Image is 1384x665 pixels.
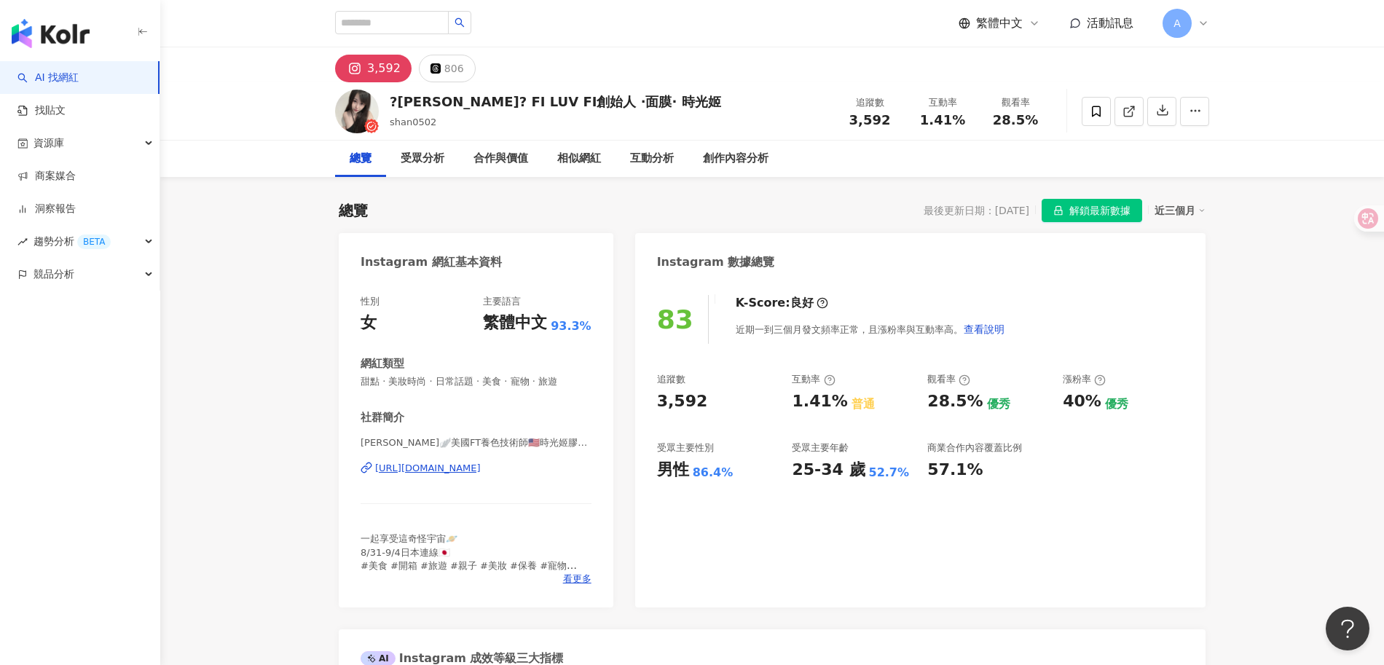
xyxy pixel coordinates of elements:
span: 3,592 [849,112,891,127]
div: 受眾分析 [401,150,444,168]
div: 優秀 [987,396,1010,412]
div: 806 [444,58,464,79]
span: 競品分析 [34,258,74,291]
div: Instagram 網紅基本資料 [361,254,502,270]
div: 互動率 [915,95,970,110]
iframe: Help Scout Beacon - Open [1326,607,1369,650]
a: 商案媒合 [17,169,76,184]
div: 總覽 [350,150,371,168]
div: 3,592 [367,58,401,79]
div: 性別 [361,295,380,308]
a: [URL][DOMAIN_NAME] [361,462,591,475]
div: 受眾主要年齡 [792,441,849,455]
div: 近期一到三個月發文頻率正常，且漲粉率與互動率高。 [736,315,1005,344]
div: 受眾主要性別 [657,441,714,455]
div: 創作內容分析 [703,150,768,168]
span: 1.41% [920,113,965,127]
div: 28.5% [927,390,983,413]
span: rise [17,237,28,247]
div: 觀看率 [988,95,1043,110]
span: 一起享受這奇怪宇宙🪐 8/31-9/4日本連線🇯🇵 #美食 #開箱 #旅遊 #親子 #美妝 #保養 #寵物 — Shop💎 @ilove_fifi2.0 美國FT養色🩷 @ftuspink 合作... [361,533,577,650]
span: 看更多 [563,572,591,586]
div: 互動率 [792,373,835,386]
div: 優秀 [1105,396,1128,412]
span: 資源庫 [34,127,64,160]
button: 解鎖最新數據 [1042,199,1142,222]
a: searchAI 找網紅 [17,71,79,85]
div: 商業合作內容覆蓋比例 [927,441,1022,455]
span: [PERSON_NAME]🪽美國FT養色技術師🇺🇸時光姬膠原蛋白·洗卸慕斯·生活分享 | shan0502 [361,436,591,449]
div: 觀看率 [927,373,970,386]
div: 3,592 [657,390,708,413]
span: search [455,17,465,28]
div: 網紅類型 [361,356,404,371]
img: KOL Avatar [335,90,379,133]
a: 找貼文 [17,103,66,118]
span: 查看說明 [964,323,1004,335]
div: 相似網紅 [557,150,601,168]
div: 主要語言 [483,295,521,308]
span: 28.5% [993,113,1038,127]
span: lock [1053,205,1063,216]
div: 83 [657,304,693,334]
div: 合作與價值 [473,150,528,168]
div: 1.41% [792,390,847,413]
div: [URL][DOMAIN_NAME] [375,462,481,475]
div: K-Score : [736,295,828,311]
div: 40% [1063,390,1101,413]
a: 洞察報告 [17,202,76,216]
div: 最後更新日期：[DATE] [924,205,1029,216]
span: shan0502 [390,117,436,127]
div: 總覽 [339,200,368,221]
div: 良好 [790,295,814,311]
div: 追蹤數 [657,373,685,386]
div: 互動分析 [630,150,674,168]
div: 繁體中文 [483,312,547,334]
img: logo [12,19,90,48]
div: 追蹤數 [842,95,897,110]
div: 86.4% [693,465,734,481]
div: 25-34 歲 [792,459,865,481]
span: 繁體中文 [976,15,1023,31]
div: ?[PERSON_NAME]? FI LUV FI創始人 ·面膜· 時光姬 [390,93,721,111]
div: Instagram 數據總覽 [657,254,775,270]
div: 52.7% [869,465,910,481]
div: 漲粉率 [1063,373,1106,386]
span: 活動訊息 [1087,16,1133,30]
div: 男性 [657,459,689,481]
div: 社群簡介 [361,410,404,425]
span: 解鎖最新數據 [1069,200,1131,223]
div: 近三個月 [1155,201,1206,220]
span: 趨勢分析 [34,225,111,258]
span: 93.3% [551,318,591,334]
span: 甜點 · 美妝時尚 · 日常話題 · 美食 · 寵物 · 旅遊 [361,375,591,388]
div: BETA [77,235,111,249]
button: 3,592 [335,55,412,82]
div: 57.1% [927,459,983,481]
button: 806 [419,55,476,82]
button: 查看說明 [963,315,1005,344]
div: 女 [361,312,377,334]
span: A [1173,15,1181,31]
div: 普通 [852,396,875,412]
